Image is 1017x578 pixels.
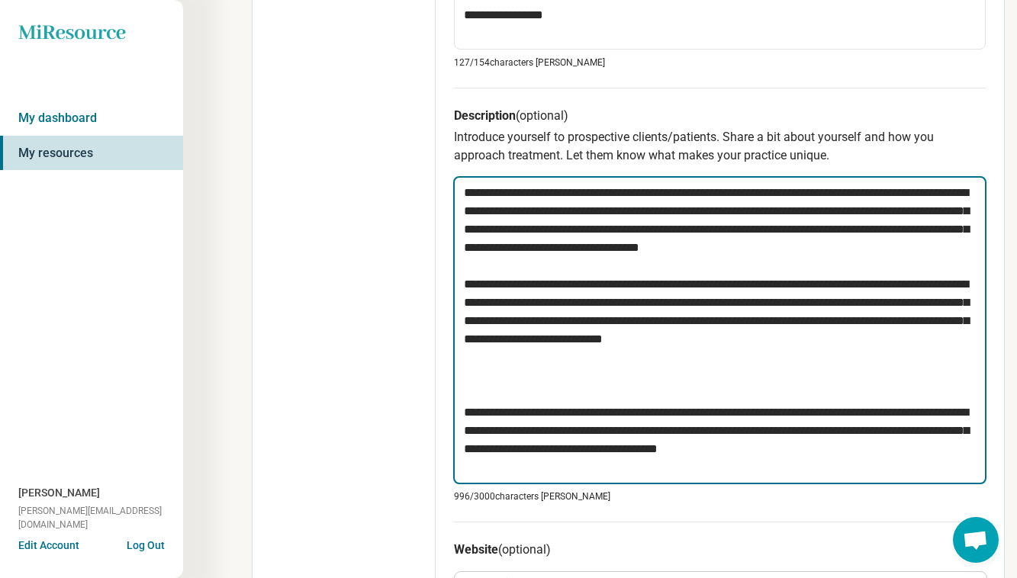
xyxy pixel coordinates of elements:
span: [PERSON_NAME][EMAIL_ADDRESS][DOMAIN_NAME] [18,504,183,531]
h3: Website [454,541,986,559]
span: [PERSON_NAME] [18,485,100,501]
span: (optional) [498,542,551,557]
p: 127/ 154 characters [PERSON_NAME] [454,56,986,69]
a: Open chat [953,517,999,563]
span: (optional) [516,108,568,123]
button: Log Out [127,538,165,550]
p: 996/ 3000 characters [PERSON_NAME] [454,490,986,503]
h3: Description [454,107,986,125]
button: Edit Account [18,538,79,554]
p: Introduce yourself to prospective clients/patients. Share a bit about yourself and how you approa... [454,128,986,165]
